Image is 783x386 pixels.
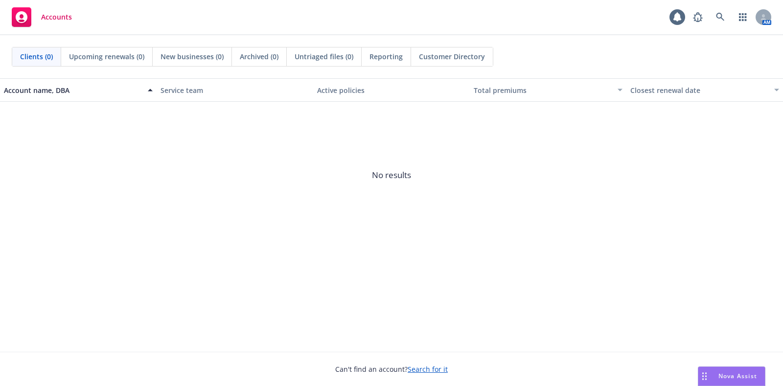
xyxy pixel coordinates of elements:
[630,85,768,95] div: Closest renewal date
[335,364,448,374] span: Can't find an account?
[295,51,353,62] span: Untriaged files (0)
[733,7,753,27] a: Switch app
[718,372,757,380] span: Nova Assist
[408,364,448,374] a: Search for it
[4,85,142,95] div: Account name, DBA
[711,7,730,27] a: Search
[626,78,783,102] button: Closest renewal date
[474,85,612,95] div: Total premiums
[8,3,76,31] a: Accounts
[313,78,470,102] button: Active policies
[698,367,711,386] div: Drag to move
[161,51,224,62] span: New businesses (0)
[470,78,626,102] button: Total premiums
[317,85,466,95] div: Active policies
[369,51,403,62] span: Reporting
[69,51,144,62] span: Upcoming renewals (0)
[698,366,765,386] button: Nova Assist
[688,7,708,27] a: Report a Bug
[419,51,485,62] span: Customer Directory
[157,78,313,102] button: Service team
[240,51,278,62] span: Archived (0)
[161,85,309,95] div: Service team
[20,51,53,62] span: Clients (0)
[41,13,72,21] span: Accounts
